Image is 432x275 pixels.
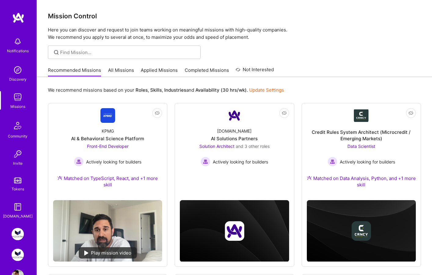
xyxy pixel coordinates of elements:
img: play [84,251,89,255]
p: Here you can discover and request to join teams working on meaningful missions with high-quality ... [48,26,421,41]
img: guide book [12,201,24,213]
img: Ateam Purple Icon [57,175,62,180]
img: Company logo [225,221,244,241]
i: icon SearchGrey [53,49,60,56]
span: Actively looking for builders [213,159,268,165]
div: Tokens [12,186,24,192]
img: tokens [14,178,21,183]
span: Data Scientist [347,144,375,149]
div: Matched on TypeScript, React, and +1 more skill [53,175,162,188]
img: cover [180,200,289,262]
img: Company Logo [100,108,115,123]
a: All Missions [108,67,134,77]
a: Company Logo[DOMAIN_NAME]AI Solutions PartnersSolution Architect and 3 other rolesActively lookin... [180,108,289,182]
div: Missions [10,103,25,110]
div: AI Solutions Partners [211,135,258,142]
a: Company LogoKPMGAI & Behavioral Science PlatformFront-End Developer Actively looking for builders... [53,108,162,195]
a: Completed Missions [185,67,229,77]
img: Community [10,118,25,133]
span: Actively looking for builders [86,159,141,165]
b: Industries [164,87,186,93]
div: Community [8,133,27,139]
b: Skills [150,87,162,93]
h3: Mission Control [48,12,421,20]
img: Actively looking for builders [74,157,84,167]
img: teamwork [12,91,24,103]
img: discovery [12,64,24,76]
span: and 3 other roles [236,144,270,149]
div: Invite [13,160,23,167]
input: Find Mission... [60,49,196,56]
img: Company Logo [227,108,242,123]
img: bell [12,35,24,48]
div: Matched on Data Analysis, Python, and +1 more skill [307,175,416,188]
img: Company logo [351,221,371,241]
i: icon EyeClosed [155,111,160,116]
div: Credit Rules System Architect (Microcredit / Emerging Markets) [307,129,416,142]
b: Availability (30 hrs/wk) [195,87,247,93]
img: Actively looking for builders [201,157,210,167]
div: Discovery [9,76,27,82]
img: No Mission [53,200,162,262]
div: AI & Behavioral Science Platform [71,135,144,142]
i: icon EyeClosed [408,111,413,116]
span: Front-End Developer [87,144,129,149]
img: Modern Exec: Project Magic [12,249,24,261]
span: Actively looking for builders [340,159,395,165]
div: [DOMAIN_NAME] [217,128,252,134]
img: Actively looking for builders [328,157,337,167]
a: Company LogoCredit Rules System Architect (Microcredit / Emerging Markets)Data Scientist Actively... [307,108,416,195]
a: Recommended Missions [48,67,101,77]
img: Modern Exec: Team for Platform & AI Development [12,228,24,240]
img: logo [12,12,24,23]
div: [DOMAIN_NAME] [3,213,33,219]
img: Ateam Purple Icon [307,175,312,180]
div: KPMG [102,128,114,134]
b: Roles [136,87,148,93]
a: Modern Exec: Project Magic [10,249,25,261]
span: Solution Architect [199,144,234,149]
p: We recommend missions based on your , , and . [48,87,284,93]
a: Applied Missions [141,67,178,77]
i: icon EyeClosed [282,111,287,116]
div: Play mission video [79,247,137,258]
img: cover [307,200,416,262]
img: Company Logo [354,109,368,122]
div: Notifications [7,48,29,54]
a: Not Interested [236,66,274,77]
a: Update Settings [249,87,284,93]
a: Modern Exec: Team for Platform & AI Development [10,228,25,240]
img: Invite [12,148,24,160]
